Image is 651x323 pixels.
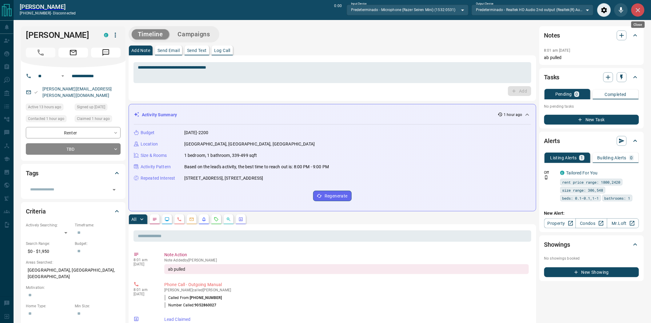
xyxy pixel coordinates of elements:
[631,3,645,17] div: Close
[476,2,493,6] label: Output Device
[134,262,155,266] p: [DATE]
[195,303,217,307] span: 9052860027
[26,104,72,112] div: Wed Aug 13 2025
[26,166,121,181] div: Tags
[189,217,194,222] svg: Emails
[605,92,627,97] p: Completed
[26,30,95,40] h1: [PERSON_NAME]
[26,168,38,178] h2: Tags
[75,222,121,228] p: Timeframe:
[614,3,628,17] div: Mute
[184,164,329,170] p: Based on the lead's activity, the best time to reach out is: 8:00 PM - 9:00 PM
[26,143,121,155] div: TBD
[562,179,621,185] span: rent price range: 1800,2420
[59,72,66,80] button: Open
[164,288,529,292] p: [PERSON_NAME] called [PERSON_NAME]
[131,217,136,221] p: All
[26,241,72,246] p: Search Range:
[141,141,158,147] p: Location
[77,104,105,110] span: Signed up [DATE]
[164,252,529,258] p: Note Action
[576,92,578,96] p: 0
[75,241,121,246] p: Budget:
[184,130,208,136] p: [DATE]-2200
[544,267,639,277] button: New Showing
[134,258,155,262] p: 8:01 am
[544,72,560,82] h2: Tasks
[26,206,46,216] h2: Criteria
[597,156,627,160] p: Building Alerts
[164,258,529,262] p: Note Added by [PERSON_NAME]
[77,116,110,122] span: Claimed 1 hour ago
[53,11,76,15] span: disconnected
[91,48,121,58] span: Message
[141,130,155,136] p: Budget
[187,48,207,53] p: Send Text
[607,218,639,228] a: Mr.Loft
[544,102,639,111] p: No pending tasks
[544,175,549,180] svg: Push Notification Only
[58,48,88,58] span: Email
[158,48,180,53] p: Send Email
[562,187,603,193] span: size range: 306,548
[544,240,570,249] h2: Showings
[184,152,257,159] p: 1 bedroom, 1 bathroom, 339-499 sqft
[110,185,118,194] button: Open
[141,152,167,159] p: Size & Rooms
[131,48,150,53] p: Add Note
[142,112,177,118] p: Activity Summary
[630,156,633,160] p: 0
[550,156,577,160] p: Listing Alerts
[238,217,243,222] svg: Agent Actions
[26,115,72,124] div: Thu Aug 14 2025
[544,70,639,85] div: Tasks
[184,141,315,147] p: [GEOGRAPHIC_DATA], [GEOGRAPHIC_DATA], [GEOGRAPHIC_DATA]
[26,222,72,228] p: Actively Searching:
[555,92,572,96] p: Pending
[226,217,231,222] svg: Opportunities
[334,3,342,17] p: 0:00
[20,3,76,10] h2: [PERSON_NAME]
[164,316,529,323] p: Lead Claimed
[351,2,367,6] label: Input Device
[164,281,529,288] p: Phone Call - Outgoing Manual
[566,170,598,175] a: Tailored For You
[34,90,38,94] svg: Email Valid
[26,127,121,138] div: Renter
[472,5,593,15] div: Predeterminado - Realtek HD Audio 2nd output (Realtek(R) Audio)
[562,195,599,201] span: beds: 0.1-0.1,1-1
[347,5,469,15] div: Predeterminado - Microphone (Razer Seiren Mini) (1532:0531)
[152,217,157,222] svg: Notes
[597,3,611,17] div: Audio Settings
[141,175,175,181] p: Repeated Interest
[75,303,121,309] p: Min Size:
[26,246,72,257] p: $0 - $1,950
[544,170,557,175] p: Off
[631,22,645,28] div: Close
[177,217,182,222] svg: Calls
[164,295,222,301] p: Called From:
[26,285,121,290] p: Motivation:
[544,256,639,261] p: No showings booked
[26,303,72,309] p: Home Type:
[132,29,169,39] button: Timeline
[504,112,522,118] p: 1 hour ago
[544,134,639,148] div: Alerts
[202,217,206,222] svg: Listing Alerts
[190,296,222,300] span: [PHONE_NUMBER]
[165,217,170,222] svg: Lead Browsing Activity
[581,156,583,160] p: 1
[75,104,121,112] div: Thu Sep 17 2020
[544,237,639,252] div: Showings
[544,48,570,53] p: 8:01 am [DATE]
[214,48,230,53] p: Log Call
[164,264,529,274] div: ab pulled
[26,48,55,58] span: Call
[134,109,531,121] div: Activity Summary1 hour ago
[544,30,560,40] h2: Notes
[26,265,121,282] p: [GEOGRAPHIC_DATA], [GEOGRAPHIC_DATA], [GEOGRAPHIC_DATA]
[104,33,108,37] div: condos.ca
[42,86,112,98] a: [PERSON_NAME][EMAIL_ADDRESS][PERSON_NAME][DOMAIN_NAME]
[544,28,639,43] div: Notes
[544,54,639,61] p: ab pulled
